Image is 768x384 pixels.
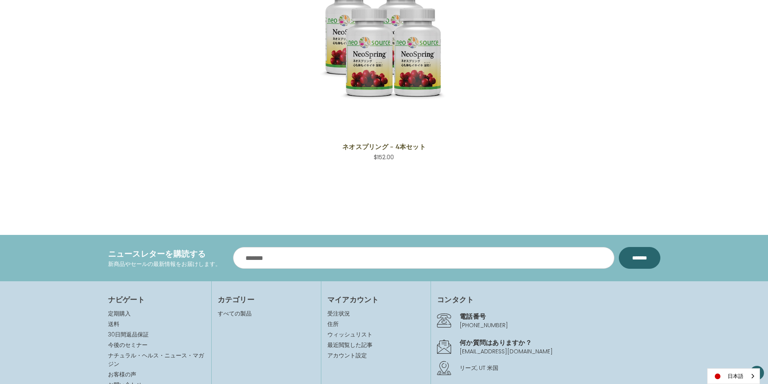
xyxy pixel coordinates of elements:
a: ウィッシュリスト [327,330,425,339]
a: すべての製品 [218,309,252,318]
a: [PHONE_NUMBER] [460,321,508,329]
a: ナチュラル・ヘルス・ニュース・マガジン [108,351,204,368]
a: 住所 [327,320,425,328]
h4: マイアカウント [327,294,425,305]
h4: 電話番号 [460,311,660,321]
a: 30日間返品保証 [108,330,149,338]
a: アカウント設定 [327,351,425,360]
a: [EMAIL_ADDRESS][DOMAIN_NAME] [460,347,553,355]
a: 今後のセミナー [108,341,148,349]
h4: コンタクト [437,294,660,305]
h4: ナビゲート [108,294,205,305]
p: リーズ, UT 米国 [460,364,660,372]
a: 最近閲覧した記事 [327,341,425,349]
a: お客様の声 [108,370,136,378]
a: 送料 [108,320,119,328]
a: 受注状況 [327,309,425,318]
span: $152.00 [374,153,394,161]
h4: カテゴリー [218,294,315,305]
a: 定期購入 [108,309,131,318]
a: ネオスプリング - 4本セット [319,142,449,152]
a: 日本語 [708,369,760,384]
div: Language [707,368,760,384]
h4: ニュースレターを購読する [108,248,221,260]
h4: 何か質問はありますか？ [460,338,660,347]
aside: Language selected: 日本語 [707,368,760,384]
p: 新商品やセールの最新情報をお届けします。 [108,260,221,268]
